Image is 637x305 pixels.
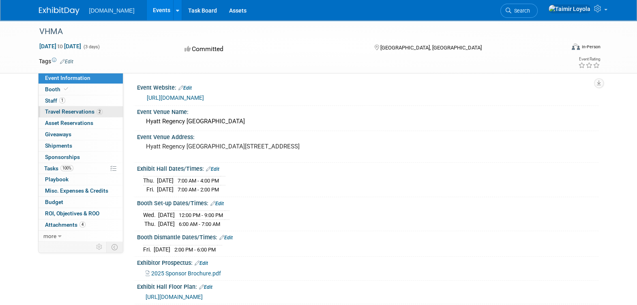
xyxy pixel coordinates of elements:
[151,270,221,277] span: 2025 Sponsor Brochure.pdf
[146,270,221,277] a: 2025 Sponsor Brochure.pdf
[174,247,216,253] span: 2:00 PM - 6:00 PM
[39,197,123,208] a: Budget
[45,199,63,205] span: Budget
[39,174,123,185] a: Playbook
[60,165,73,171] span: 100%
[45,97,65,104] span: Staff
[39,84,123,95] a: Booth
[548,4,591,13] img: Taimir Loyola
[59,97,65,103] span: 1
[137,163,598,173] div: Exhibit Hall Dates/Times:
[199,284,212,290] a: Edit
[147,95,204,101] a: [URL][DOMAIN_NAME]
[45,210,99,217] span: ROI, Objectives & ROO
[157,176,174,185] td: [DATE]
[39,106,123,117] a: Travel Reservations2
[44,165,73,172] span: Tasks
[380,45,482,51] span: [GEOGRAPHIC_DATA], [GEOGRAPHIC_DATA]
[219,235,233,241] a: Edit
[92,242,107,252] td: Personalize Event Tab Strip
[45,131,71,137] span: Giveaways
[45,75,90,81] span: Event Information
[137,106,598,116] div: Event Venue Name:
[60,59,73,64] a: Edit
[206,166,219,172] a: Edit
[36,24,553,39] div: VHMA
[39,140,123,151] a: Shipments
[39,118,123,129] a: Asset Reservations
[39,95,123,106] a: Staff1
[39,231,123,242] a: more
[158,219,175,228] td: [DATE]
[45,154,80,160] span: Sponsorships
[178,178,219,184] span: 7:00 AM - 4:00 PM
[89,7,135,14] span: [DOMAIN_NAME]
[137,281,598,291] div: Exhibit Hall Floor Plan:
[179,212,223,218] span: 12:00 PM - 9:00 PM
[179,221,220,227] span: 6:00 AM - 7:00 AM
[195,260,208,266] a: Edit
[45,176,69,183] span: Playbook
[39,185,123,196] a: Misc. Expenses & Credits
[182,42,361,56] div: Committed
[572,43,580,50] img: Format-Inperson.png
[39,163,123,174] a: Tasks100%
[97,109,103,115] span: 2
[500,4,538,18] a: Search
[43,233,56,239] span: more
[64,87,68,91] i: Booth reservation complete
[178,187,219,193] span: 7:00 AM - 2:00 PM
[45,120,93,126] span: Asset Reservations
[137,131,598,141] div: Event Venue Address:
[39,73,123,84] a: Event Information
[45,142,72,149] span: Shipments
[39,7,79,15] img: ExhibitDay
[578,57,600,61] div: Event Rating
[517,42,601,54] div: Event Format
[45,86,70,92] span: Booth
[210,201,224,206] a: Edit
[178,85,192,91] a: Edit
[39,208,123,219] a: ROI, Objectives & ROO
[56,43,64,49] span: to
[39,129,123,140] a: Giveaways
[137,197,598,208] div: Booth Set-up Dates/Times:
[137,231,598,242] div: Booth Dismantle Dates/Times:
[146,143,320,150] pre: Hyatt Regency [GEOGRAPHIC_DATA][STREET_ADDRESS]
[146,294,203,300] a: [URL][DOMAIN_NAME]
[143,115,592,128] div: Hyatt Regency [GEOGRAPHIC_DATA]
[511,8,530,14] span: Search
[79,221,86,228] span: 4
[39,152,123,163] a: Sponsorships
[45,187,108,194] span: Misc. Expenses & Credits
[143,219,158,228] td: Thu.
[154,245,170,253] td: [DATE]
[143,176,157,185] td: Thu.
[143,245,154,253] td: Fri.
[39,43,82,50] span: [DATE] [DATE]
[45,221,86,228] span: Attachments
[137,257,598,267] div: Exhibitor Prospectus:
[143,185,157,194] td: Fri.
[581,44,600,50] div: In-Person
[143,211,158,220] td: Wed.
[39,57,73,65] td: Tags
[157,185,174,194] td: [DATE]
[45,108,103,115] span: Travel Reservations
[106,242,123,252] td: Toggle Event Tabs
[158,211,175,220] td: [DATE]
[83,44,100,49] span: (3 days)
[137,82,598,92] div: Event Website:
[39,219,123,230] a: Attachments4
